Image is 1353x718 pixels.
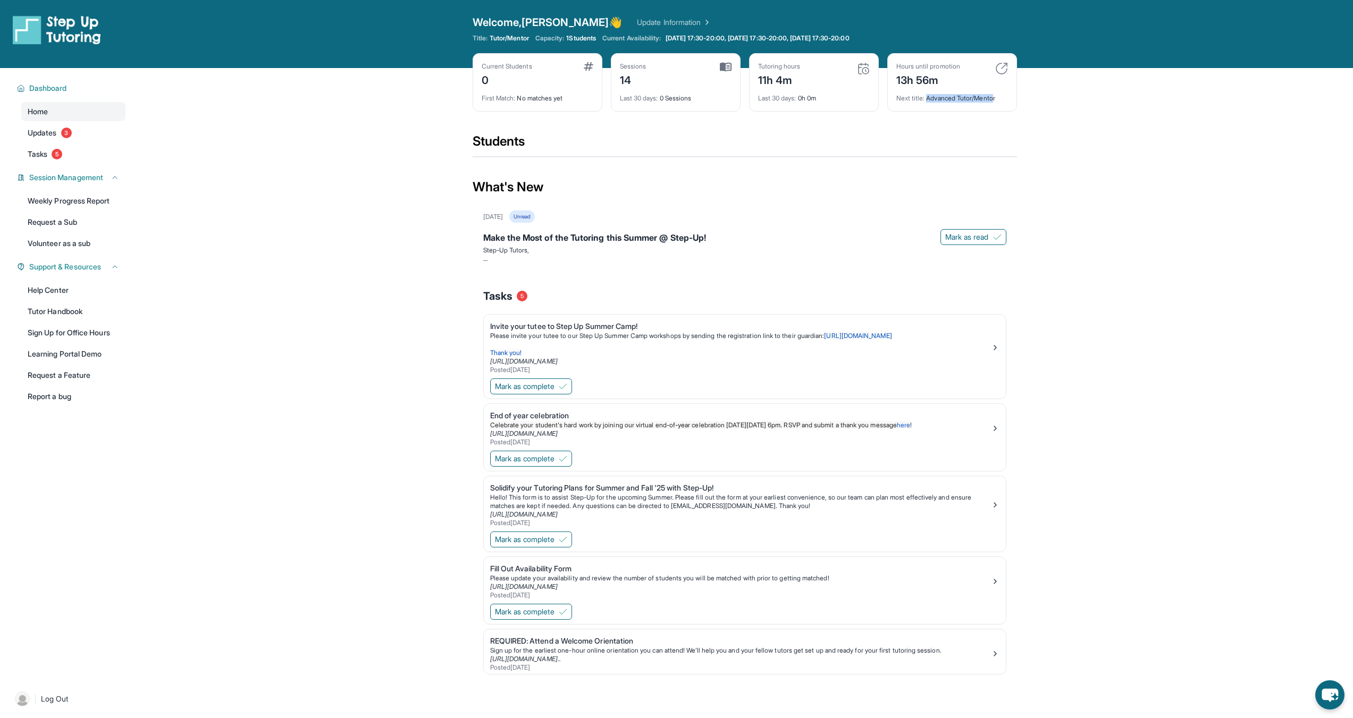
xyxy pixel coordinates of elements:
[482,94,516,102] span: First Match :
[473,15,623,30] span: Welcome, [PERSON_NAME] 👋
[21,213,125,232] a: Request a Sub
[490,655,561,663] a: [URL][DOMAIN_NAME]..
[29,83,67,94] span: Dashboard
[483,246,1006,255] p: Step-Up Tutors,
[896,94,925,102] span: Next title :
[495,381,554,392] span: Mark as complete
[517,291,527,301] span: 5
[483,289,512,303] span: Tasks
[509,210,535,223] div: Unread
[559,535,567,544] img: Mark as complete
[637,17,711,28] a: Update Information
[490,510,558,518] a: [URL][DOMAIN_NAME]
[896,62,960,71] div: Hours until promotion
[473,34,488,43] span: Title:
[666,34,850,43] span: [DATE] 17:30-20:00, [DATE] 17:30-20:00, [DATE] 17:30-20:00
[490,438,991,446] div: Posted [DATE]
[720,62,732,72] img: card
[13,15,101,45] img: logo
[484,476,1006,529] a: Solidify your Tutoring Plans for Summer and Fall '25 with Step-Up!Hello! This form is to assist S...
[758,71,801,88] div: 11h 4m
[535,34,565,43] span: Capacity:
[25,172,119,183] button: Session Management
[490,357,558,365] a: [URL][DOMAIN_NAME]
[21,102,125,121] a: Home
[482,71,532,88] div: 0
[620,94,658,102] span: Last 30 days :
[482,88,593,103] div: No matches yet
[490,451,572,467] button: Mark as complete
[484,315,1006,376] a: Invite your tutee to Step Up Summer Camp!Please invite your tutee to our Step Up Summer Camp work...
[21,302,125,321] a: Tutor Handbook
[490,591,991,599] div: Posted [DATE]
[483,231,1006,246] div: Make the Most of the Tutoring this Summer @ Step-Up!
[34,692,37,705] span: |
[484,629,1006,674] a: REQUIRED: Attend a Welcome OrientationSign up for the earliest one-hour online orientation you ca...
[495,606,554,617] span: Mark as complete
[1315,680,1344,709] button: chat-button
[490,604,572,620] button: Mark as complete
[484,404,1006,449] a: End of year celebrationCelebrate your student's hard work by joining our virtual end-of-year cele...
[896,71,960,88] div: 13h 56m
[482,62,532,71] div: Current Students
[490,34,529,43] span: Tutor/Mentor
[25,261,119,272] button: Support & Resources
[490,563,991,574] div: Fill Out Availability Form
[21,387,125,406] a: Report a bug
[52,149,62,159] span: 5
[490,429,558,437] a: [URL][DOMAIN_NAME]
[940,229,1006,245] button: Mark as read
[473,164,1017,210] div: What's New
[490,483,991,493] div: Solidify your Tutoring Plans for Summer and Fall '25 with Step-Up!
[490,410,991,421] div: End of year celebration
[490,663,991,672] div: Posted [DATE]
[490,519,991,527] div: Posted [DATE]
[559,607,567,616] img: Mark as complete
[490,582,558,590] a: [URL][DOMAIN_NAME]
[896,88,1008,103] div: Advanced Tutor/Mentor
[490,493,991,510] p: Hello! This form is to assist Step-Up for the upcoming Summer. Please fill out the form at your e...
[21,123,125,142] a: Updates3
[11,687,125,711] a: |Log Out
[21,191,125,210] a: Weekly Progress Report
[21,323,125,342] a: Sign Up for Office Hours
[566,34,596,43] span: 1 Students
[495,534,554,545] span: Mark as complete
[28,128,57,138] span: Updates
[758,88,870,103] div: 0h 0m
[602,34,661,43] span: Current Availability:
[897,421,910,429] a: here
[490,332,991,340] p: Please invite your tutee to our Step Up Summer Camp workshops by sending the registration link to...
[15,691,30,706] img: user-img
[28,149,47,159] span: Tasks
[945,232,989,242] span: Mark as read
[490,574,991,582] div: Please update your availability and review the number of students you will be matched with prior ...
[620,88,732,103] div: 0 Sessions
[663,34,852,43] a: [DATE] 17:30-20:00, [DATE] 17:30-20:00, [DATE] 17:30-20:00
[490,421,897,429] span: Celebrate your student's hard work by joining our virtual end-of-year celebration [DATE][DATE] 6p...
[620,62,646,71] div: Sessions
[490,421,991,429] p: !
[490,366,991,374] div: Posted [DATE]
[490,636,991,646] div: REQUIRED: Attend a Welcome Orientation
[993,233,1002,241] img: Mark as read
[495,453,554,464] span: Mark as complete
[490,646,991,655] div: Sign up for the earliest one-hour online orientation you can attend! We’ll help you and your fell...
[490,321,991,332] div: Invite your tutee to Step Up Summer Camp!
[21,281,125,300] a: Help Center
[857,62,870,75] img: card
[701,17,711,28] img: Chevron Right
[25,83,119,94] button: Dashboard
[620,71,646,88] div: 14
[21,234,125,253] a: Volunteer as a sub
[824,332,892,340] a: [URL][DOMAIN_NAME]
[484,557,1006,602] a: Fill Out Availability FormPlease update your availability and review the number of students you w...
[41,694,69,704] span: Log Out
[29,261,101,272] span: Support & Resources
[21,344,125,364] a: Learning Portal Demo
[584,62,593,71] img: card
[758,62,801,71] div: Tutoring hours
[21,366,125,385] a: Request a Feature
[473,133,1017,156] div: Students
[559,382,567,391] img: Mark as complete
